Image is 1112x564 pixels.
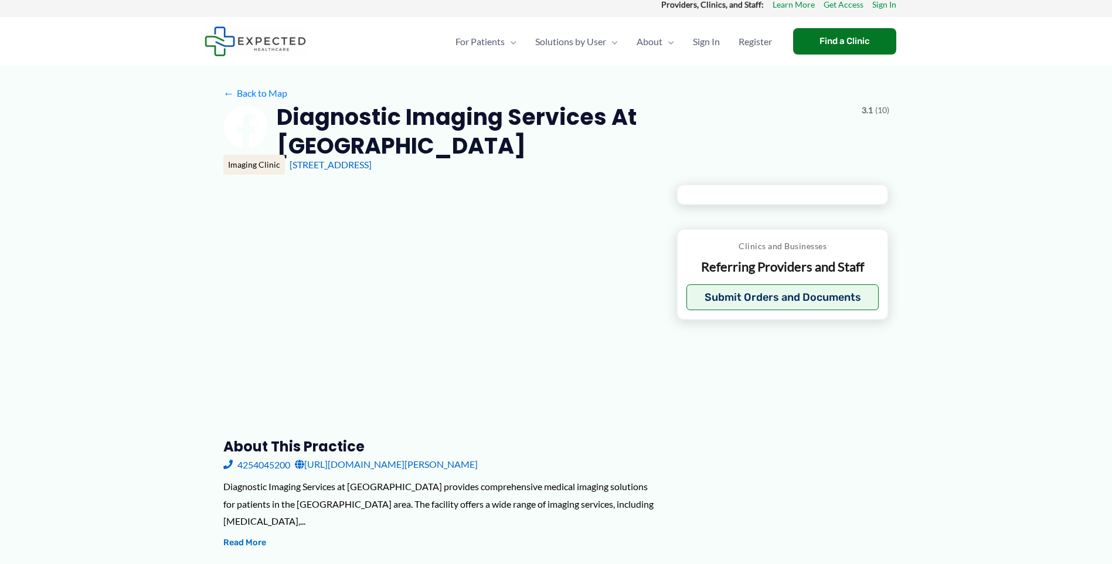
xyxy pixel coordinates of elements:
span: Menu Toggle [505,21,516,62]
a: AboutMenu Toggle [627,21,683,62]
p: Referring Providers and Staff [686,259,879,276]
a: Solutions by UserMenu Toggle [526,21,627,62]
h3: About this practice [223,437,658,456]
span: 3.1 [862,103,873,118]
span: Register [739,21,772,62]
a: Register [729,21,781,62]
a: For PatientsMenu Toggle [446,21,526,62]
nav: Primary Site Navigation [446,21,781,62]
button: Submit Orders and Documents [686,284,879,310]
span: For Patients [455,21,505,62]
span: (10) [875,103,889,118]
span: Solutions by User [535,21,606,62]
div: Diagnostic Imaging Services at [GEOGRAPHIC_DATA] provides comprehensive medical imaging solutions... [223,478,658,530]
img: Expected Healthcare Logo - side, dark font, small [205,26,306,56]
span: ← [223,87,234,98]
a: [URL][DOMAIN_NAME][PERSON_NAME] [295,456,478,473]
span: Menu Toggle [606,21,618,62]
span: Sign In [693,21,720,62]
a: ←Back to Map [223,84,287,102]
a: [STREET_ADDRESS] [290,159,372,170]
span: Menu Toggle [662,21,674,62]
a: 4254045200 [223,456,290,473]
a: Find a Clinic [793,28,896,55]
span: About [637,21,662,62]
a: Sign In [683,21,729,62]
h2: Diagnostic Imaging Services at [GEOGRAPHIC_DATA] [277,103,852,161]
div: Imaging Clinic [223,155,285,175]
p: Clinics and Businesses [686,239,879,254]
button: Read More [223,536,266,550]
